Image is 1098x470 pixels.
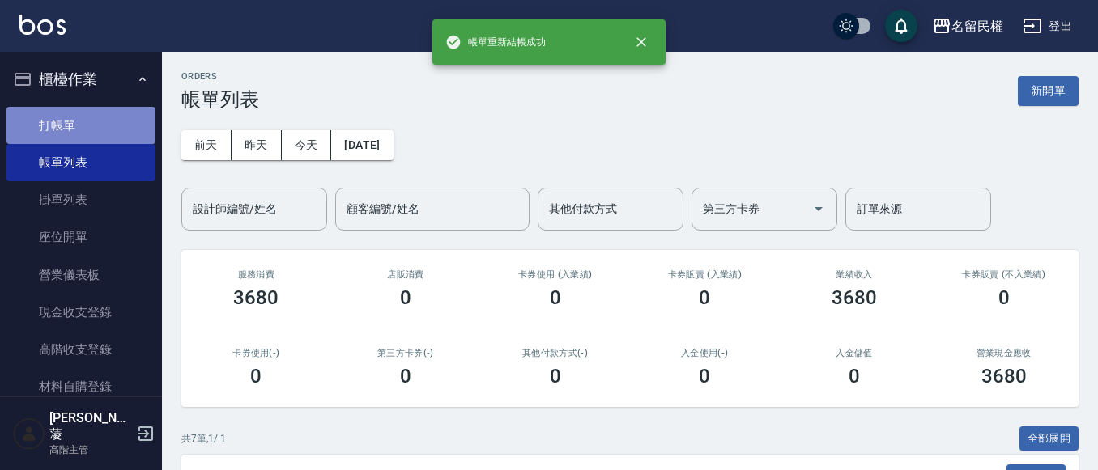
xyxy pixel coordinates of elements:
[19,15,66,35] img: Logo
[6,107,155,144] a: 打帳單
[799,269,910,280] h2: 業績收入
[832,286,877,309] h3: 3680
[550,286,561,309] h3: 0
[1018,83,1079,98] a: 新開單
[926,10,1010,43] button: 名留民權
[948,269,1059,280] h2: 卡券販賣 (不入業績)
[233,286,279,309] h3: 3680
[400,286,411,309] h3: 0
[351,269,462,280] h2: 店販消費
[282,130,332,160] button: 今天
[400,365,411,387] h3: 0
[181,431,226,446] p: 共 7 筆, 1 / 1
[951,16,1003,36] div: 名留民權
[49,410,132,442] h5: [PERSON_NAME]蓤
[1016,11,1079,41] button: 登出
[885,10,917,42] button: save
[799,348,910,358] h2: 入金儲值
[6,256,155,294] a: 營業儀表板
[500,269,611,280] h2: 卡券使用 (入業績)
[649,348,760,358] h2: 入金使用(-)
[445,34,546,50] span: 帳單重新結帳成功
[806,196,832,222] button: Open
[181,130,232,160] button: 前天
[6,144,155,181] a: 帳單列表
[998,286,1010,309] h3: 0
[623,24,659,60] button: close
[649,269,760,280] h2: 卡券販賣 (入業績)
[699,286,710,309] h3: 0
[550,365,561,387] h3: 0
[6,331,155,368] a: 高階收支登錄
[13,417,45,450] img: Person
[351,348,462,358] h2: 第三方卡券(-)
[250,365,262,387] h3: 0
[6,58,155,100] button: 櫃檯作業
[1019,426,1079,451] button: 全部展開
[981,365,1027,387] h3: 3680
[331,130,393,160] button: [DATE]
[201,269,312,280] h3: 服務消費
[699,365,710,387] h3: 0
[6,181,155,218] a: 掛單列表
[201,348,312,358] h2: 卡券使用(-)
[500,348,611,358] h2: 其他付款方式(-)
[6,218,155,256] a: 座位開單
[181,71,259,82] h2: ORDERS
[181,88,259,111] h3: 帳單列表
[948,348,1059,358] h2: 營業現金應收
[849,365,860,387] h3: 0
[1018,76,1079,106] button: 新開單
[6,294,155,331] a: 現金收支登錄
[49,442,132,457] p: 高階主管
[232,130,282,160] button: 昨天
[6,368,155,405] a: 材料自購登錄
